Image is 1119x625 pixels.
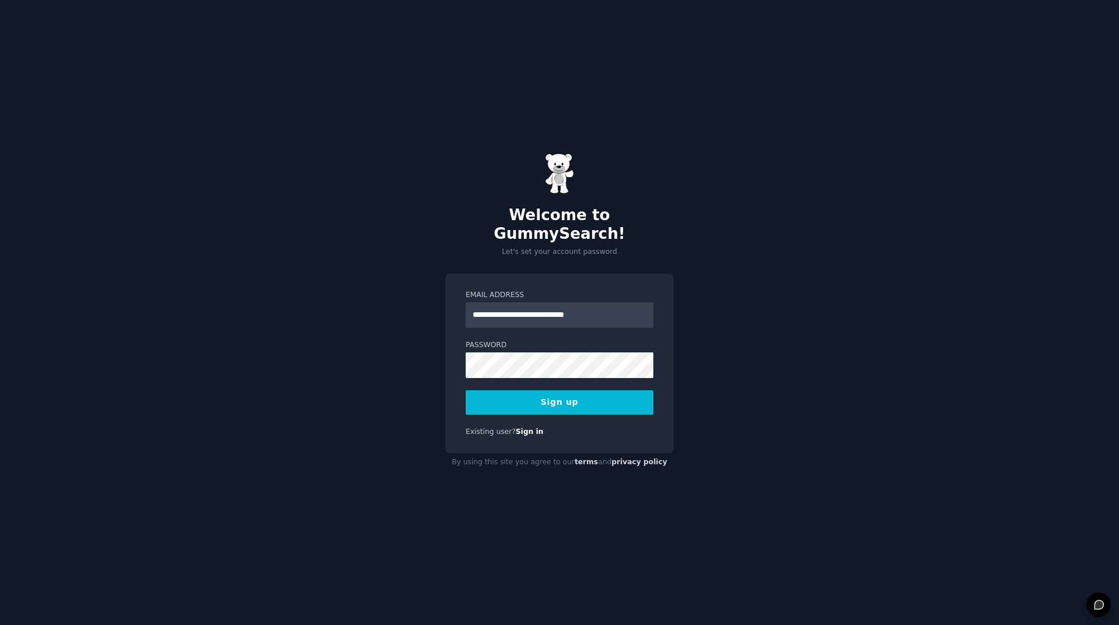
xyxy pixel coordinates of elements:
label: Password [466,340,653,351]
img: Gummy Bear [545,153,574,194]
button: Sign up [466,390,653,415]
label: Email Address [466,290,653,301]
div: By using this site you agree to our and [445,453,674,472]
h2: Welcome to GummySearch! [445,206,674,243]
a: terms [575,458,598,466]
a: Sign in [516,428,544,436]
a: privacy policy [611,458,667,466]
span: Existing user? [466,428,516,436]
p: Let's set your account password [445,247,674,257]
